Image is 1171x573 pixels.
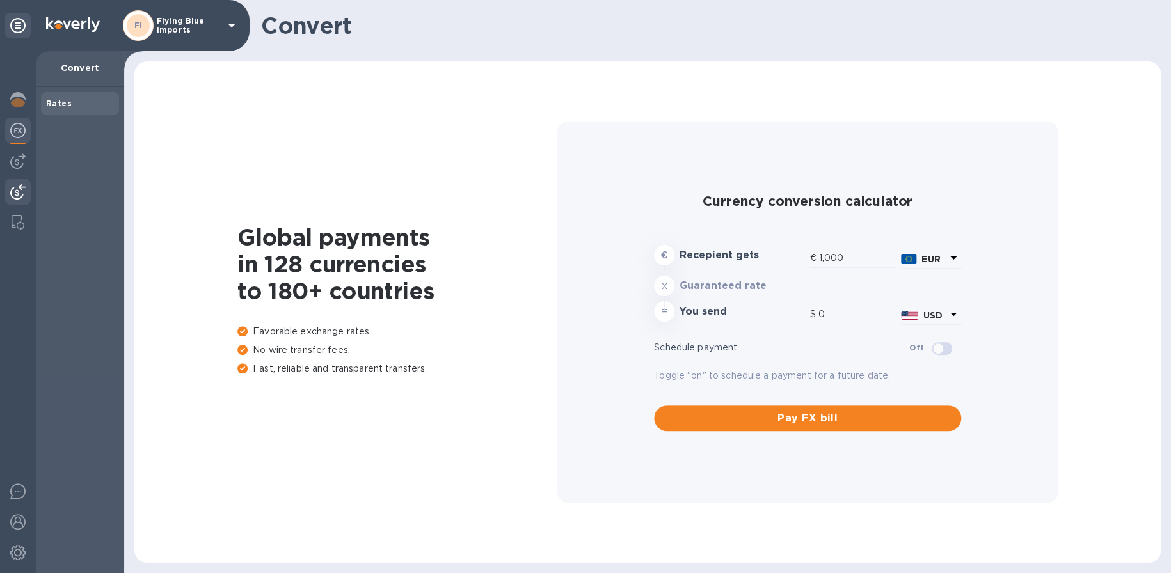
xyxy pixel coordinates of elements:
[10,123,26,138] img: Foreign exchange
[818,249,896,268] input: Amount
[654,276,674,296] div: x
[809,249,818,268] div: €
[661,250,667,260] strong: €
[237,325,557,338] p: Favorable exchange rates.
[46,17,100,32] img: Logo
[654,341,909,354] p: Schedule payment
[921,254,940,264] b: EUR
[664,411,951,426] span: Pay FX bill
[909,343,924,352] b: Off
[654,405,961,431] button: Pay FX bill
[901,311,918,320] img: USD
[237,343,557,357] p: No wire transfer fees.
[654,369,961,382] p: Toggle "on" to schedule a payment for a future date.
[237,362,557,375] p: Fast, reliable and transparent transfers.
[680,249,804,262] h3: Recepient gets
[46,98,72,108] b: Rates
[680,306,804,318] h3: You send
[654,301,674,322] div: =
[809,305,818,324] div: $
[5,13,31,38] div: Unpin categories
[46,61,114,74] p: Convert
[680,280,804,292] h3: Guaranteed rate
[818,305,896,324] input: Amount
[654,193,961,209] h2: Currency conversion calculator
[134,20,143,30] b: FI
[261,12,1151,39] h1: Convert
[157,17,221,35] p: Flying Blue Imports
[237,224,557,304] h1: Global payments in 128 currencies to 180+ countries
[923,310,943,320] b: USD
